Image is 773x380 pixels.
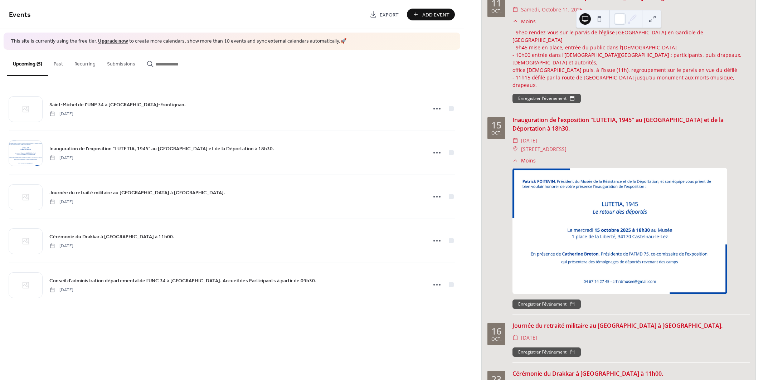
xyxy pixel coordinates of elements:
[49,145,274,153] a: Inauguration de l'exposition "LUTETIA, 1945" au [GEOGRAPHIC_DATA] et de la Déportation à 18h30.
[491,121,501,130] div: 15
[512,29,750,104] div: - 9h30 rendez-vous sur le parvis de l’église [GEOGRAPHIC_DATA] en Gardiole de [GEOGRAPHIC_DATA] -...
[512,168,727,294] img: Image de l'événement Inauguration de l'exposition "LUTETIA, 1945" au Musée de la Résistance et de...
[512,116,750,133] div: Inauguration de l'exposition "LUTETIA, 1945" au [GEOGRAPHIC_DATA] et de la Déportation à 18h30.
[512,136,518,145] div: ​
[422,11,449,19] span: Add Event
[491,326,501,335] div: 16
[512,5,518,14] div: ​
[69,50,101,75] button: Recurring
[491,9,501,14] div: oct.
[11,38,346,45] span: This site is currently using the free tier. to create more calendars, show more than 10 events an...
[407,9,455,20] button: Add Event
[512,18,536,25] button: ​Moins
[49,101,186,108] span: Saint-Michel de l’UNP 34 à [GEOGRAPHIC_DATA]-Frontignan.
[521,5,583,14] span: samedi, octobre 11, 2025
[491,337,501,341] div: oct.
[512,18,518,25] div: ​
[521,157,536,164] span: Moins
[9,8,31,22] span: Events
[512,333,518,342] div: ​
[49,199,73,205] span: [DATE]
[512,347,581,357] button: Enregistrer l'événement
[491,131,501,136] div: oct.
[49,111,73,117] span: [DATE]
[49,101,186,109] a: Saint-Michel de l’UNP 34 à [GEOGRAPHIC_DATA]-Frontignan.
[512,145,518,154] div: ​
[49,189,225,197] a: Journée du retraité militaire au [GEOGRAPHIC_DATA] à [GEOGRAPHIC_DATA].
[49,287,73,293] span: [DATE]
[49,277,316,285] a: Conseil d'administration départemental de l'UNC 34 à [GEOGRAPHIC_DATA]. Accueil des Participants ...
[521,136,537,145] span: [DATE]
[512,94,581,103] button: Enregistrer l'événement
[521,145,567,154] span: [STREET_ADDRESS]
[380,11,399,19] span: Export
[49,155,73,161] span: [DATE]
[512,321,750,330] div: Journée du retraité militaire au [GEOGRAPHIC_DATA] à [GEOGRAPHIC_DATA].
[521,18,536,25] span: Moins
[512,299,581,309] button: Enregistrer l'événement
[364,9,404,20] a: Export
[48,50,69,75] button: Past
[101,50,141,75] button: Submissions
[7,50,48,76] button: Upcoming (5)
[49,233,174,241] a: Cérémonie du Drakkar à [GEOGRAPHIC_DATA] à 11h00.
[521,333,537,342] span: [DATE]
[49,145,274,152] span: Inauguration de l'exposition "LUTETIA, 1945" au [GEOGRAPHIC_DATA] et de la Déportation à 18h30.
[49,243,73,249] span: [DATE]
[512,157,518,164] div: ​
[512,369,750,378] div: Cérémonie du Drakkar à [GEOGRAPHIC_DATA] à 11h00.
[98,36,128,46] a: Upgrade now
[512,157,536,164] button: ​Moins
